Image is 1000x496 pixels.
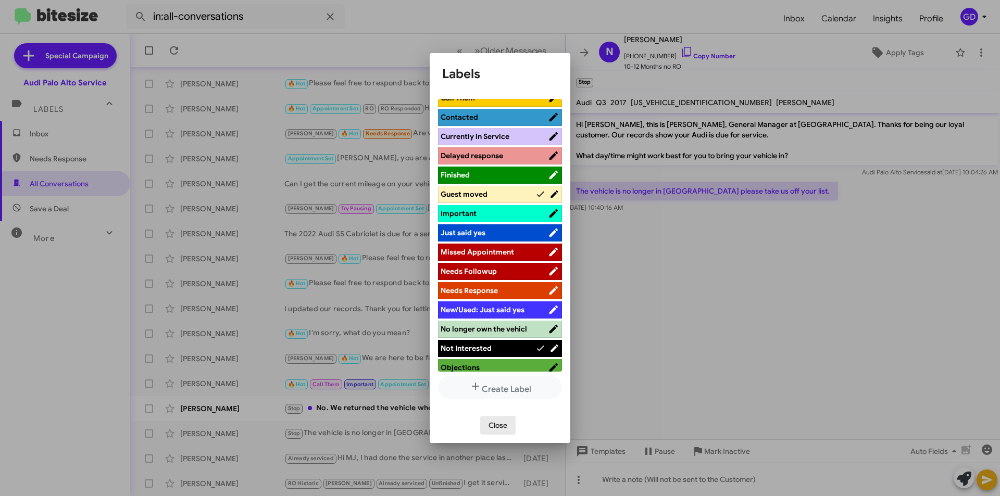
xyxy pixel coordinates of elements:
[441,209,477,218] span: Important
[441,93,475,103] span: Call Them
[442,66,558,82] h1: Labels
[441,344,492,353] span: Not Interested
[441,228,485,237] span: Just said yes
[441,247,514,257] span: Missed Appointment
[441,266,497,276] span: Needs Followup
[441,305,524,314] span: New/Used: Just said yes
[441,170,470,180] span: Finished
[489,416,507,435] span: Close
[441,286,498,295] span: Needs Response
[441,363,480,372] span: Objections
[480,416,516,435] button: Close
[441,324,527,334] span: No longer own the vehicl
[441,132,509,141] span: Currently in Service
[438,376,562,399] button: Create Label
[441,189,488,199] span: Guest moved
[441,112,478,122] span: Contacted
[441,151,503,160] span: Delayed response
